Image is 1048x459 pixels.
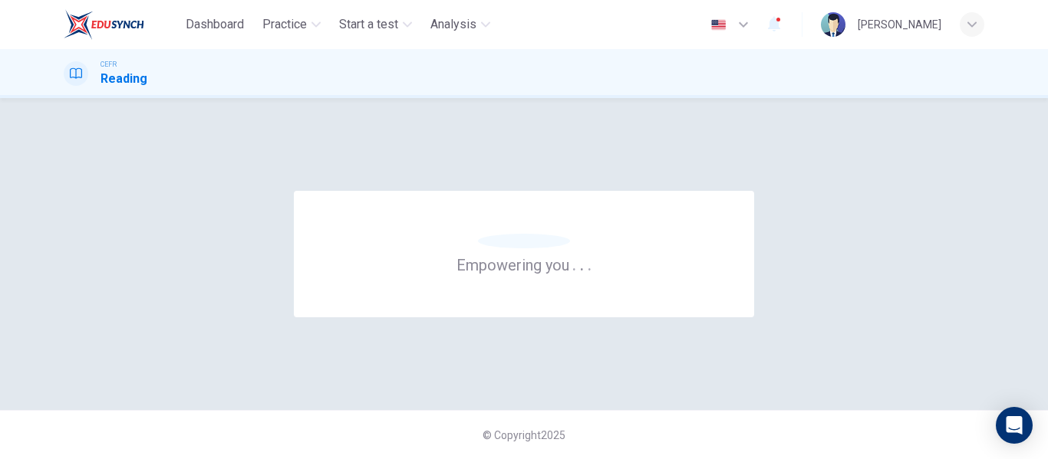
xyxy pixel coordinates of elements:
h1: Reading [101,70,147,88]
span: Practice [262,15,307,34]
h6: . [579,251,585,276]
span: CEFR [101,59,117,70]
div: [PERSON_NAME] [858,15,941,34]
h6: . [587,251,592,276]
img: EduSynch logo [64,9,144,40]
span: Analysis [430,15,476,34]
img: en [709,19,728,31]
button: Analysis [424,11,496,38]
span: © Copyright 2025 [483,429,565,441]
span: Start a test [339,15,398,34]
img: Profile picture [821,12,845,37]
a: EduSynch logo [64,9,180,40]
button: Practice [256,11,327,38]
h6: Empowering you [456,254,592,274]
h6: . [572,251,577,276]
span: Dashboard [186,15,244,34]
div: Open Intercom Messenger [996,407,1033,444]
button: Dashboard [180,11,250,38]
button: Start a test [333,11,418,38]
